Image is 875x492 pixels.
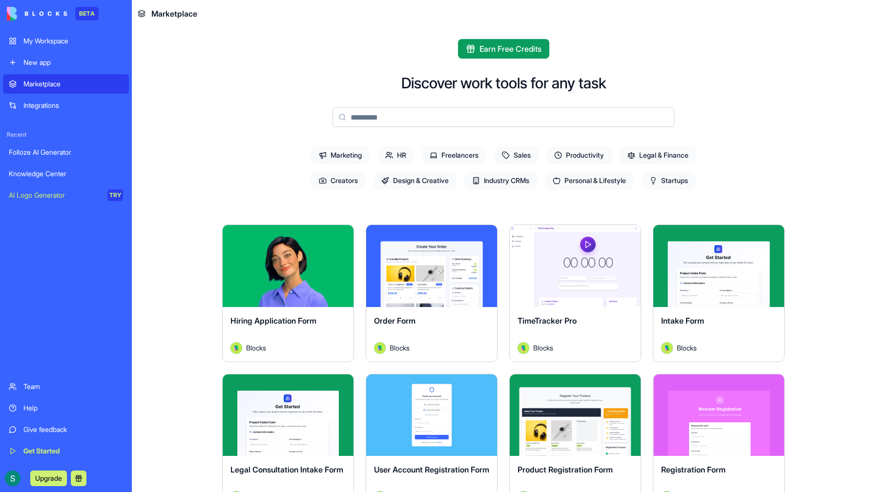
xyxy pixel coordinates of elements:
a: My Workspace [3,31,129,51]
div: Give feedback [23,425,123,434]
span: Recent [3,131,129,139]
span: Earn Free Credits [479,43,542,55]
span: Registration Form [661,465,726,474]
span: Personal & Lifestyle [545,172,634,189]
div: BETA [75,7,99,20]
span: Legal & Finance [620,146,696,164]
a: Order FormAvatarBlocks [366,225,498,362]
button: Earn Free Credits [458,39,549,59]
img: Avatar [518,342,529,354]
button: Upgrade [30,471,67,486]
div: Team [23,382,123,391]
div: TRY [107,189,123,201]
a: BETA [7,7,99,20]
a: AI Logo GeneratorTRY [3,185,129,205]
div: Folloze AI Generator [9,147,123,157]
span: Freelancers [422,146,486,164]
div: Marketplace [23,79,123,89]
span: User Account Registration Form [374,465,489,474]
div: Knowledge Center [9,169,123,179]
span: Productivity [546,146,612,164]
span: Order Form [374,316,416,326]
img: ACg8ocL7dLGPfyQNDcACwQ6_9-wvuMp_eDaN8x775z5Mus8uNywQsA=s96-c [5,471,21,486]
a: Upgrade [30,473,67,483]
div: Integrations [23,101,123,110]
span: Blocks [246,343,266,353]
a: Team [3,377,129,396]
div: New app [23,58,123,67]
a: Folloze AI Generator [3,143,129,162]
span: Hiring Application Form [230,316,316,326]
img: Avatar [230,342,242,354]
span: Intake Form [661,316,704,326]
div: Get Started [23,446,123,456]
a: Intake FormAvatarBlocks [653,225,785,362]
span: Blocks [533,343,553,353]
span: Marketplace [151,8,197,20]
img: Avatar [374,342,386,354]
span: Design & Creative [374,172,457,189]
a: Give feedback [3,420,129,439]
span: TimeTracker Pro [518,316,577,326]
a: TimeTracker ProAvatarBlocks [509,225,641,362]
span: Product Registration Form [518,465,613,474]
a: Get Started [3,441,129,461]
span: Sales [494,146,539,164]
a: New app [3,53,129,72]
a: Hiring Application FormAvatarBlocks [222,225,354,362]
span: Blocks [677,343,697,353]
span: Marketing [311,146,370,164]
span: HR [377,146,414,164]
a: Marketplace [3,74,129,94]
span: Creators [311,172,366,189]
span: Startups [642,172,696,189]
img: logo [7,7,67,20]
a: Integrations [3,96,129,115]
a: Knowledge Center [3,164,129,184]
span: Legal Consultation Intake Form [230,465,343,474]
a: Help [3,398,129,418]
span: Industry CRMs [464,172,537,189]
div: My Workspace [23,36,123,46]
div: AI Logo Generator [9,190,101,200]
div: Help [23,403,123,413]
h2: Discover work tools for any task [401,74,606,92]
img: Avatar [661,342,673,354]
span: Blocks [390,343,410,353]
